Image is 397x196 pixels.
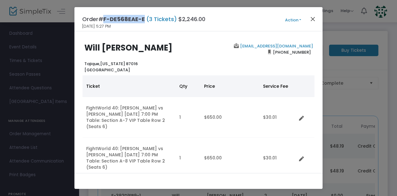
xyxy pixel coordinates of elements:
b: Will [PERSON_NAME] [84,42,172,53]
td: $30.01 [259,97,297,138]
th: Service Fee [259,75,297,97]
span: Tajique, [84,61,100,67]
th: Price [200,75,259,97]
span: [PHONE_NUMBER] [271,47,313,57]
span: (3 Tickets) [145,15,178,23]
b: [US_STATE] 87016 [GEOGRAPHIC_DATA] [84,61,138,73]
td: $650.00 [200,97,259,138]
span: [DATE] 5:27 PM [82,23,111,29]
span: F-DE568EAE-E [103,15,145,23]
th: Qty [176,75,200,97]
button: Close [309,15,317,23]
td: 1 [176,138,200,178]
td: $650.00 [200,138,259,178]
th: Ticket [83,75,176,97]
a: [EMAIL_ADDRESS][DOMAIN_NAME] [239,43,313,49]
td: FightWorld 40: [PERSON_NAME] vs [PERSON_NAME] [DATE] 7:00 PM Table: Section A-7 VIP Table Row 2 (... [83,97,176,138]
td: 1 [176,97,200,138]
td: $30.01 [259,138,297,178]
td: FightWorld 40: [PERSON_NAME] vs [PERSON_NAME] [DATE] 7:00 PM Table: Section A-8 VIP Table Row 2 (... [83,138,176,178]
button: Action [274,17,312,24]
h4: Order# $2,246.00 [82,15,205,23]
